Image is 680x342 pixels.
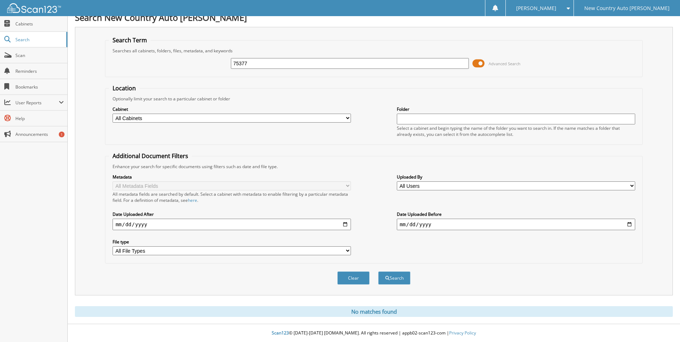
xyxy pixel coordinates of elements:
[15,115,64,122] span: Help
[397,219,635,230] input: end
[337,271,370,285] button: Clear
[113,239,351,245] label: File type
[15,37,63,43] span: Search
[584,6,670,10] span: New Country Auto [PERSON_NAME]
[15,100,59,106] span: User Reports
[109,152,192,160] legend: Additional Document Filters
[15,131,64,137] span: Announcements
[449,330,476,336] a: Privacy Policy
[15,52,64,58] span: Scan
[113,219,351,230] input: start
[109,163,638,170] div: Enhance your search for specific documents using filters such as date and file type.
[378,271,410,285] button: Search
[113,211,351,217] label: Date Uploaded After
[15,21,64,27] span: Cabinets
[109,84,139,92] legend: Location
[15,84,64,90] span: Bookmarks
[397,211,635,217] label: Date Uploaded Before
[75,306,673,317] div: No matches found
[59,132,65,137] div: 1
[516,6,556,10] span: [PERSON_NAME]
[397,174,635,180] label: Uploaded By
[489,61,520,66] span: Advanced Search
[7,3,61,13] img: scan123-logo-white.svg
[113,106,351,112] label: Cabinet
[113,191,351,203] div: All metadata fields are searched by default. Select a cabinet with metadata to enable filtering b...
[15,68,64,74] span: Reminders
[397,125,635,137] div: Select a cabinet and begin typing the name of the folder you want to search in. If the name match...
[68,324,680,342] div: © [DATE]-[DATE] [DOMAIN_NAME]. All rights reserved | appb02-scan123-com |
[109,36,151,44] legend: Search Term
[272,330,289,336] span: Scan123
[109,48,638,54] div: Searches all cabinets, folders, files, metadata, and keywords
[109,96,638,102] div: Optionally limit your search to a particular cabinet or folder
[188,197,197,203] a: here
[397,106,635,112] label: Folder
[113,174,351,180] label: Metadata
[75,11,673,23] h1: Search New Country Auto [PERSON_NAME]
